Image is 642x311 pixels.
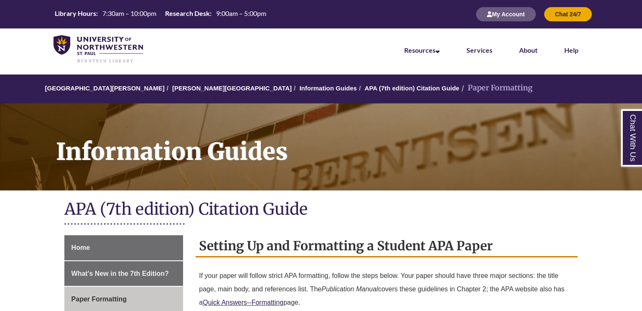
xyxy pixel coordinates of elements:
[203,299,283,306] a: Quick Answers--Formatting
[47,103,642,180] h1: Information Guides
[216,9,266,17] span: 9:00am – 5:00pm
[64,199,578,221] h1: APA (7th edition) Citation Guide
[172,85,292,92] a: [PERSON_NAME][GEOGRAPHIC_DATA]
[162,9,213,18] th: Research Desk:
[364,85,459,92] a: APA (7th edition) Citation Guide
[51,9,270,20] a: Hours Today
[544,7,592,21] button: Chat 24/7
[71,296,127,303] span: Paper Formatting
[476,10,536,18] a: My Account
[466,46,492,54] a: Services
[459,82,532,94] li: Paper Formatting
[544,10,592,18] a: Chat 24/7
[564,46,578,54] a: Help
[321,285,378,293] em: Publication Manual
[45,85,165,92] a: [GEOGRAPHIC_DATA][PERSON_NAME]
[519,46,538,54] a: About
[71,270,169,277] span: What's New in the 7th Edition?
[299,85,357,92] a: Information Guides
[51,9,99,18] th: Library Hours:
[51,9,270,19] table: Hours Today
[64,235,183,260] a: Home
[196,235,578,257] h2: Setting Up and Formatting a Student APA Paper
[102,9,156,17] span: 7:30am – 10:00pm
[53,35,143,64] img: UNWSP Library Logo
[71,244,90,251] span: Home
[64,261,183,286] a: What's New in the 7th Edition?
[404,46,440,54] a: Resources
[476,7,536,21] button: My Account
